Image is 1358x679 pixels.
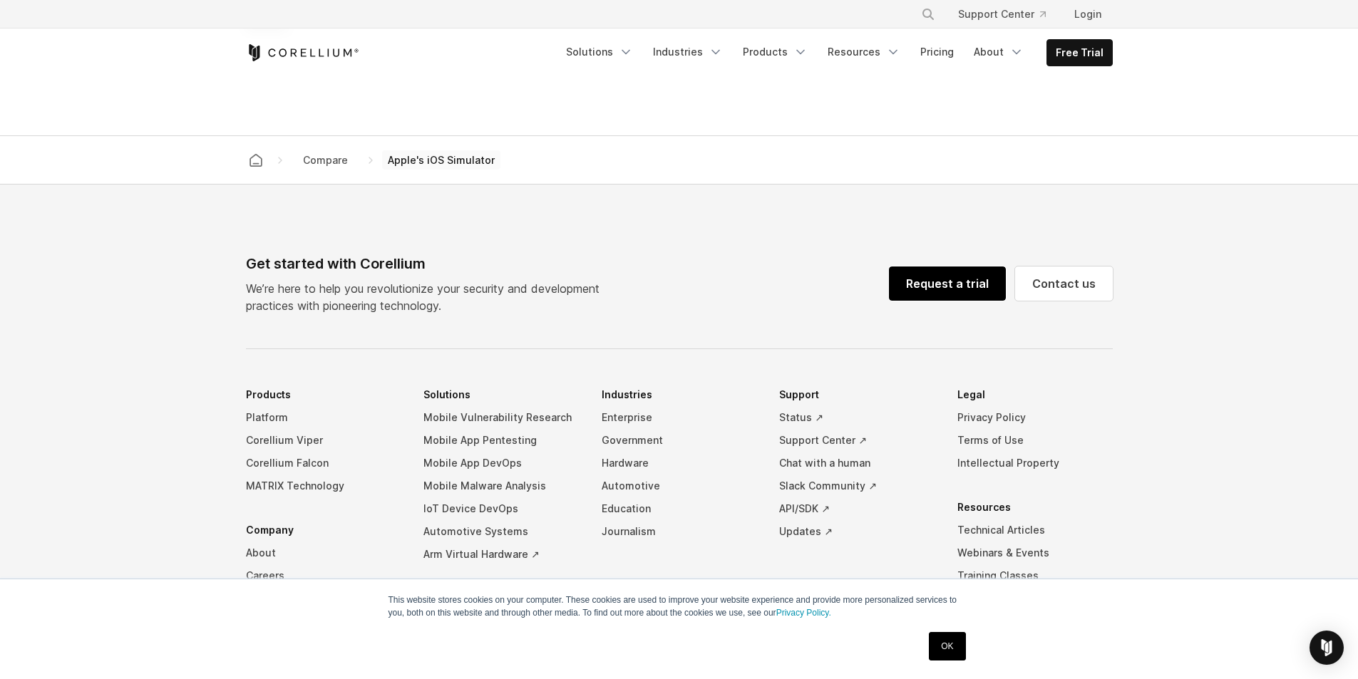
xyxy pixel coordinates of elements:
[423,543,579,566] a: Arm Virtual Hardware ↗
[602,520,757,543] a: Journalism
[779,406,935,429] a: Status ↗
[957,541,1113,564] a: Webinars & Events
[602,497,757,520] a: Education
[819,39,909,65] a: Resources
[602,475,757,497] a: Automotive
[904,1,1113,27] div: Navigation Menu
[957,452,1113,475] a: Intellectual Property
[1015,266,1113,301] a: Contact us
[1063,1,1113,27] a: Login
[423,497,579,520] a: IoT Device DevOps
[957,564,1113,587] a: Training Classes
[965,39,1032,65] a: About
[947,1,1057,27] a: Support Center
[1047,40,1112,66] a: Free Trial
[423,475,579,497] a: Mobile Malware Analysis
[423,429,579,452] a: Mobile App Pentesting
[779,475,935,497] a: Slack Community ↗
[557,39,1113,66] div: Navigation Menu
[389,594,970,619] p: This website stores cookies on your computer. These cookies are used to improve your website expe...
[246,406,401,429] a: Platform
[297,150,354,170] span: Compare
[779,520,935,543] a: Updates ↗
[246,541,401,564] a: About
[243,150,269,170] a: Corellium home
[246,564,401,587] a: Careers
[734,39,816,65] a: Products
[779,452,935,475] a: Chat with a human
[246,475,401,497] a: MATRIX Technology
[929,632,965,660] a: OK
[779,429,935,452] a: Support Center ↗
[246,429,401,452] a: Corellium Viper
[246,452,401,475] a: Corellium Falcon
[423,452,579,475] a: Mobile App DevOps
[644,39,731,65] a: Industries
[602,406,757,429] a: Enterprise
[957,519,1113,541] a: Technical Articles
[602,429,757,452] a: Government
[912,39,962,65] a: Pricing
[246,253,611,274] div: Get started with Corellium
[779,497,935,520] a: API/SDK ↗
[889,266,1006,301] a: Request a trial
[423,520,579,543] a: Automotive Systems
[776,608,831,618] a: Privacy Policy.
[957,429,1113,452] a: Terms of Use
[292,147,359,173] a: Compare
[246,280,611,314] p: We’re here to help you revolutionize your security and development practices with pioneering tech...
[957,406,1113,429] a: Privacy Policy
[246,44,359,61] a: Corellium Home
[1310,631,1344,665] div: Open Intercom Messenger
[557,39,642,65] a: Solutions
[382,150,500,170] span: Apple's iOS Simulator
[602,452,757,475] a: Hardware
[915,1,941,27] button: Search
[423,406,579,429] a: Mobile Vulnerability Research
